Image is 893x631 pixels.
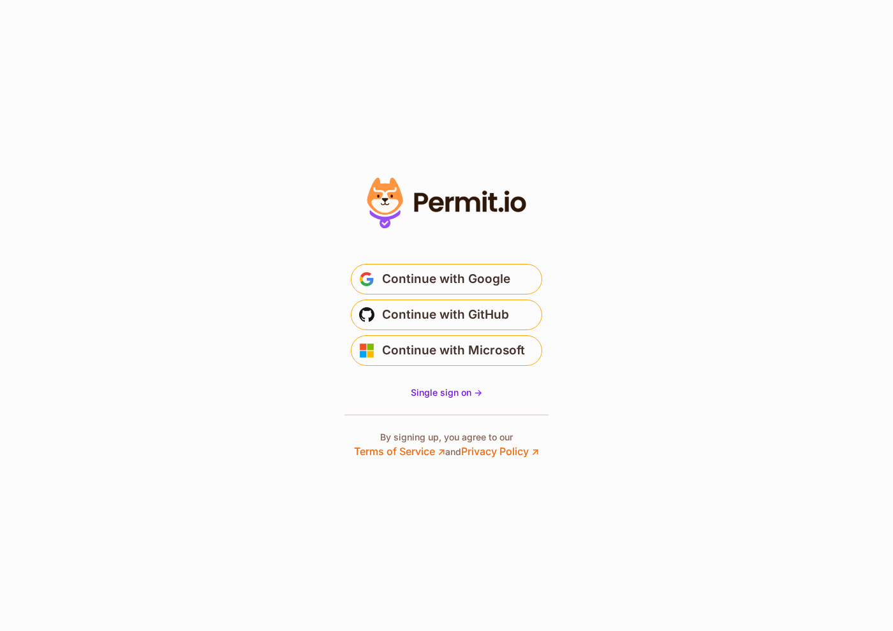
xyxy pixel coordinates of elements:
[351,264,542,294] button: Continue with Google
[382,340,525,361] span: Continue with Microsoft
[382,269,510,289] span: Continue with Google
[411,386,482,399] a: Single sign on ->
[351,300,542,330] button: Continue with GitHub
[354,445,445,458] a: Terms of Service ↗
[354,431,539,459] p: By signing up, you agree to our and
[461,445,539,458] a: Privacy Policy ↗
[411,387,482,398] span: Single sign on ->
[382,305,509,325] span: Continue with GitHub
[351,335,542,366] button: Continue with Microsoft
